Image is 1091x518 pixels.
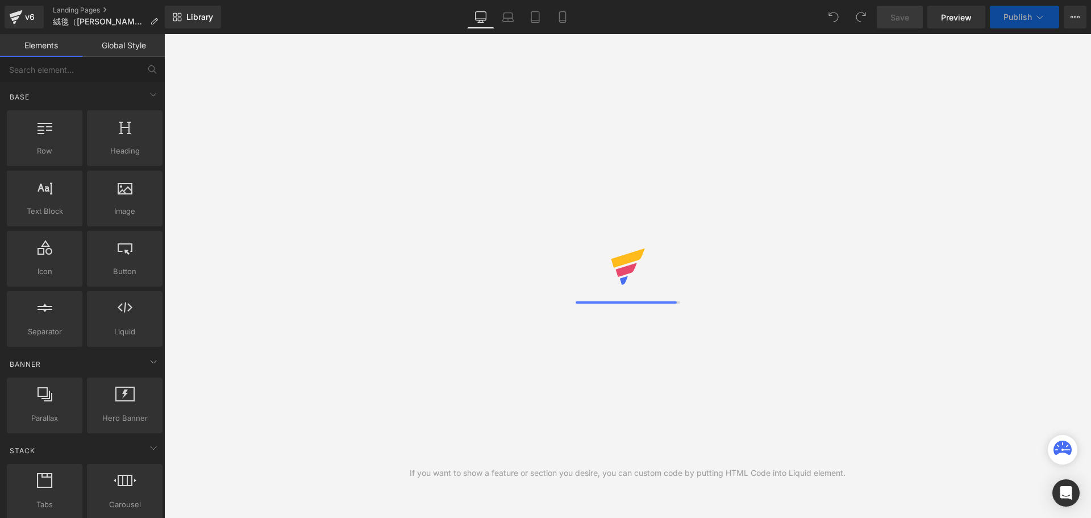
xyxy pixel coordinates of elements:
span: 絨毯（[PERSON_NAME]） [53,17,145,26]
span: Text Block [10,205,79,217]
span: Heading [90,145,159,157]
span: Banner [9,359,42,370]
button: Redo [850,6,872,28]
a: v6 [5,6,44,28]
span: Carousel [90,499,159,511]
span: Row [10,145,79,157]
span: Publish [1003,13,1032,22]
span: Image [90,205,159,217]
div: If you want to show a feature or section you desire, you can custom code by putting HTML Code int... [410,467,846,479]
button: Undo [822,6,845,28]
span: Parallax [10,412,79,424]
button: More [1064,6,1086,28]
span: Preview [941,11,972,23]
span: Base [9,92,31,102]
a: Landing Pages [53,6,167,15]
a: Preview [927,6,985,28]
button: Publish [990,6,1059,28]
a: Global Style [82,34,165,57]
span: Tabs [10,499,79,511]
a: Laptop [494,6,522,28]
a: New Library [165,6,221,28]
a: Mobile [549,6,576,28]
span: Button [90,266,159,277]
span: Library [186,12,213,22]
a: Desktop [467,6,494,28]
span: Icon [10,266,79,277]
div: v6 [23,10,37,24]
div: Open Intercom Messenger [1052,479,1080,507]
span: Separator [10,326,79,338]
span: Liquid [90,326,159,338]
span: Hero Banner [90,412,159,424]
span: Stack [9,445,36,456]
a: Tablet [522,6,549,28]
span: Save [890,11,909,23]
